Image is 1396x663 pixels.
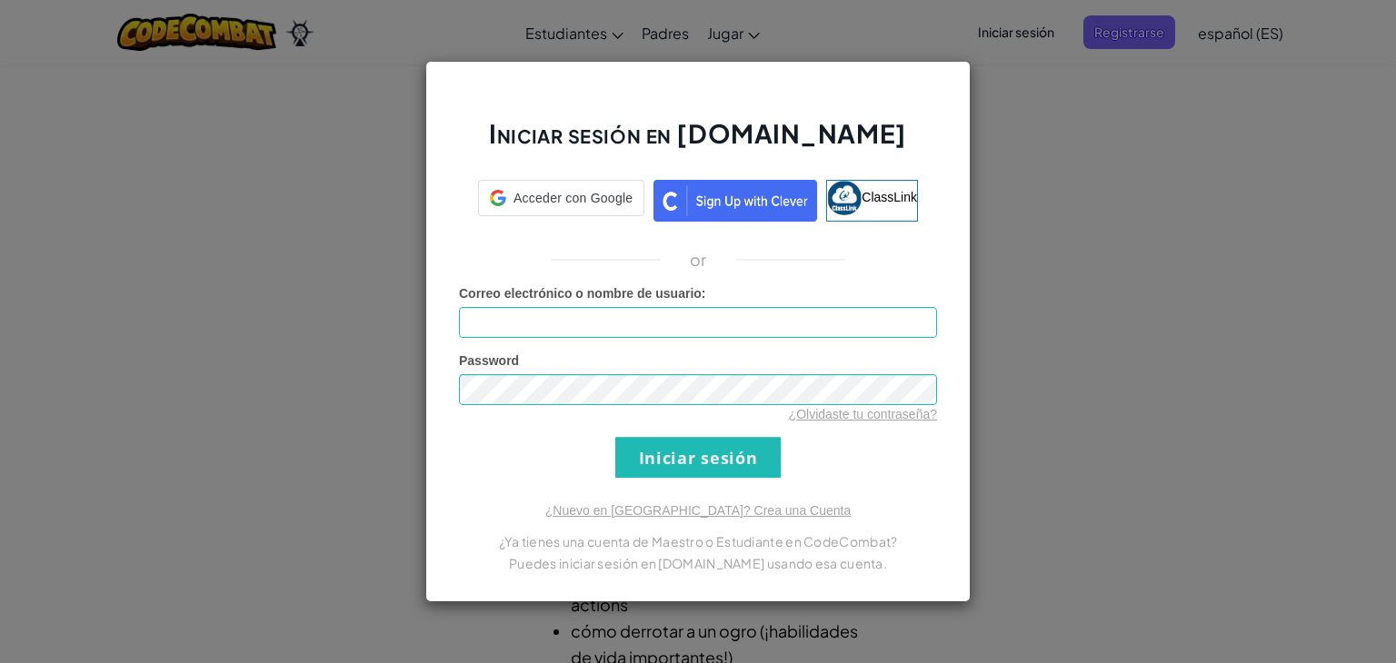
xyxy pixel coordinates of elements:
[459,284,706,302] label: :
[459,530,937,552] p: ¿Ya tienes una cuenta de Maestro o Estudiante en CodeCombat?
[459,286,702,301] span: Correo electrónico o nombre de usuario
[827,181,862,215] img: classlink-logo-small.png
[653,180,817,222] img: clever_sso_button@2x.png
[615,437,781,478] input: Iniciar sesión
[459,552,937,574] p: Puedes iniciar sesión en [DOMAIN_NAME] usando esa cuenta.
[478,180,644,222] a: Acceder con Google
[459,353,519,368] span: Password
[690,249,707,271] p: or
[862,190,917,204] span: ClassLink
[789,407,937,421] a: ¿Olvidaste tu contraseña?
[514,189,633,207] span: Acceder con Google
[478,180,644,216] div: Acceder con Google
[545,503,851,518] a: ¿Nuevo en [GEOGRAPHIC_DATA]? Crea una Cuenta
[459,116,937,169] h2: Iniciar sesión en [DOMAIN_NAME]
